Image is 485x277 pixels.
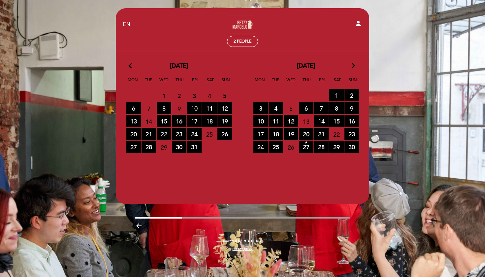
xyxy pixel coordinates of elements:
[219,77,233,89] span: Sun
[234,39,251,44] span: 2 people
[269,128,283,140] span: 18
[314,115,329,127] span: 14
[299,128,313,140] span: 20
[173,77,186,89] span: Thu
[126,128,141,140] span: 20
[284,128,298,140] span: 19
[187,128,202,140] span: 24
[172,128,186,140] span: 23
[217,115,232,127] span: 19
[188,77,202,89] span: Fri
[329,141,344,153] span: 29
[243,239,262,243] img: MEITRE
[253,128,268,140] span: 17
[142,102,156,115] span: 7
[232,247,252,251] a: Privacy policy
[329,115,344,127] span: 15
[344,115,359,127] span: 16
[129,62,135,70] i: arrow_back_ios
[329,102,344,114] span: 8
[201,16,284,34] a: [PERSON_NAME] and [PERSON_NAME]
[344,89,359,101] span: 2
[126,115,141,127] span: 13
[142,77,155,89] span: Tue
[157,102,171,114] span: 8
[217,89,232,102] span: 5
[269,115,283,127] span: 11
[269,77,282,89] span: Tue
[314,102,329,114] span: 7
[346,77,360,89] span: Sun
[284,77,298,89] span: Wed
[142,141,156,153] span: 28
[126,141,141,153] span: 27
[300,77,313,89] span: Thu
[172,102,186,115] span: 9
[135,222,143,230] i: arrow_backward
[217,128,232,140] span: 26
[284,115,298,127] span: 12
[172,141,186,153] span: 30
[314,141,329,153] span: 28
[202,128,217,140] span: 25
[202,89,217,102] span: 4
[223,239,262,243] a: powered by
[269,141,283,153] span: 25
[297,62,315,70] span: [DATE]
[314,128,329,140] span: 21
[344,128,359,140] span: 23
[187,89,202,102] span: 3
[217,102,232,114] span: 12
[142,128,156,140] span: 21
[329,128,344,140] span: 22
[253,115,268,127] span: 10
[172,89,186,102] span: 2
[253,77,267,89] span: Mon
[126,77,140,89] span: Mon
[253,102,268,114] span: 3
[157,77,171,89] span: Wed
[142,115,156,127] span: 14
[170,62,188,70] span: [DATE]
[202,115,217,127] span: 18
[187,102,202,114] span: 10
[172,115,186,127] span: 16
[126,102,141,114] span: 6
[284,102,298,115] span: 5
[354,19,362,27] i: person
[223,239,242,243] span: powered by
[253,141,268,153] span: 24
[350,62,356,70] i: arrow_forward_ios
[354,19,362,30] button: person
[157,128,171,140] span: 22
[204,77,217,89] span: Sat
[187,115,202,127] span: 17
[315,77,329,89] span: Fri
[157,115,171,127] span: 15
[299,141,313,144] i: star
[284,141,298,153] span: 26
[331,77,344,89] span: Sat
[299,141,313,153] span: 27
[329,89,344,101] span: 1
[202,102,217,114] span: 11
[299,102,313,114] span: 6
[187,141,202,153] span: 31
[269,102,283,114] span: 4
[344,102,359,114] span: 9
[299,115,313,127] span: 13
[157,89,171,102] span: 1
[157,141,171,153] span: 29
[344,141,359,153] span: 30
